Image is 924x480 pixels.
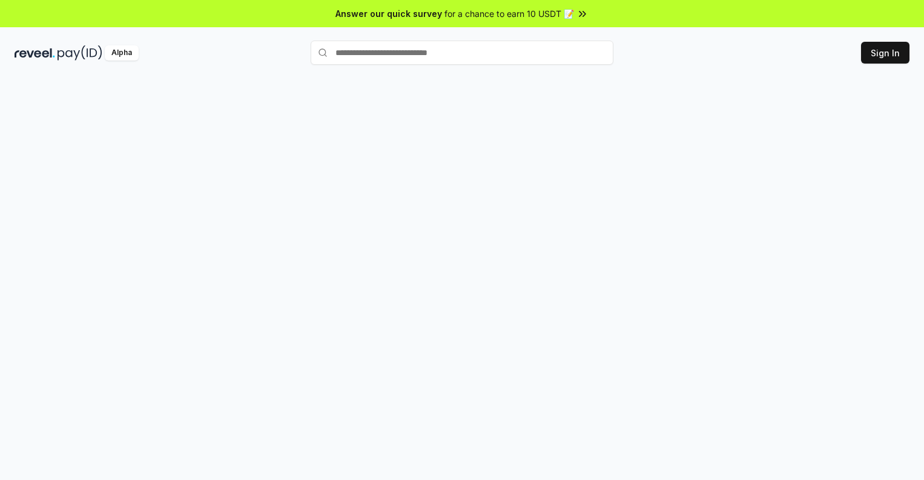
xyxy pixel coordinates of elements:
[335,7,442,20] span: Answer our quick survey
[105,45,139,61] div: Alpha
[444,7,574,20] span: for a chance to earn 10 USDT 📝
[15,45,55,61] img: reveel_dark
[58,45,102,61] img: pay_id
[861,42,909,64] button: Sign In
